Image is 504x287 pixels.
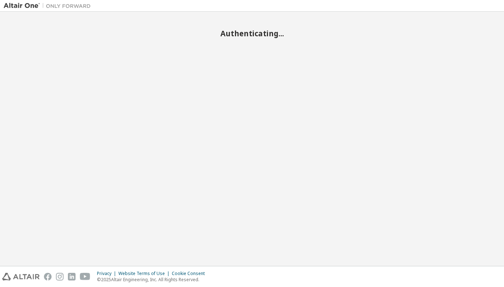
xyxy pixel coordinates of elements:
img: linkedin.svg [68,273,76,280]
div: Privacy [97,271,118,276]
div: Cookie Consent [172,271,209,276]
h2: Authenticating... [4,29,500,38]
img: instagram.svg [56,273,64,280]
img: facebook.svg [44,273,52,280]
img: altair_logo.svg [2,273,40,280]
div: Website Terms of Use [118,271,172,276]
img: youtube.svg [80,273,90,280]
p: © 2025 Altair Engineering, Inc. All Rights Reserved. [97,276,209,283]
img: Altair One [4,2,94,9]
